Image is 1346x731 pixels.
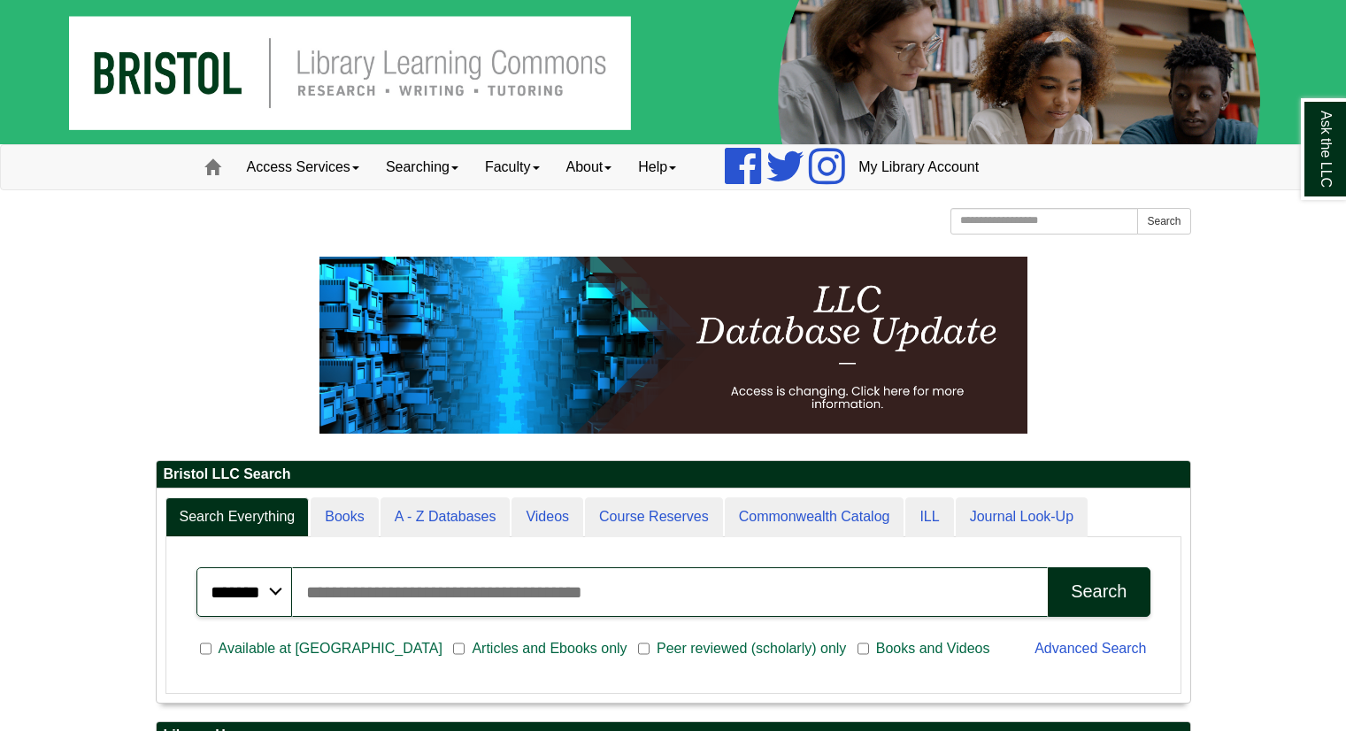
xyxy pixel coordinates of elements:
[638,641,650,657] input: Peer reviewed (scholarly) only
[725,497,904,537] a: Commonwealth Catalog
[157,461,1190,489] h2: Bristol LLC Search
[1137,208,1190,235] button: Search
[956,497,1088,537] a: Journal Look-Up
[625,145,689,189] a: Help
[585,497,723,537] a: Course Reserves
[472,145,553,189] a: Faculty
[869,638,997,659] span: Books and Videos
[311,497,378,537] a: Books
[373,145,472,189] a: Searching
[553,145,626,189] a: About
[1071,581,1127,602] div: Search
[858,641,869,657] input: Books and Videos
[905,497,953,537] a: ILL
[200,641,212,657] input: Available at [GEOGRAPHIC_DATA]
[453,641,465,657] input: Articles and Ebooks only
[650,638,853,659] span: Peer reviewed (scholarly) only
[1034,641,1146,656] a: Advanced Search
[465,638,634,659] span: Articles and Ebooks only
[319,257,1027,434] img: HTML tutorial
[212,638,450,659] span: Available at [GEOGRAPHIC_DATA]
[1048,567,1150,617] button: Search
[381,497,511,537] a: A - Z Databases
[165,497,310,537] a: Search Everything
[845,145,992,189] a: My Library Account
[234,145,373,189] a: Access Services
[511,497,583,537] a: Videos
